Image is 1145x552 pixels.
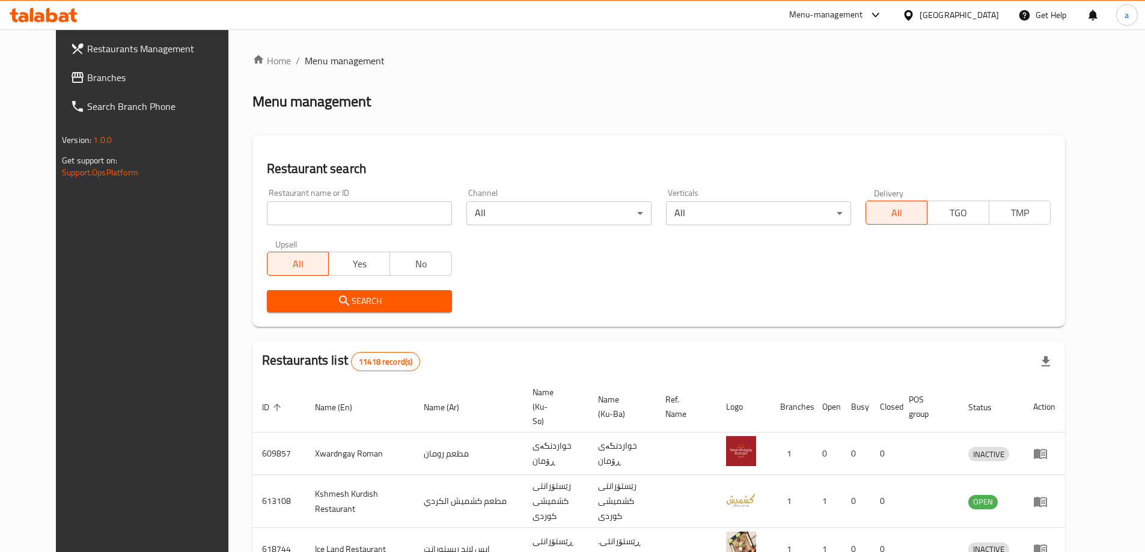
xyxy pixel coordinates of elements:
[315,400,368,414] span: Name (En)
[813,432,841,475] td: 0
[866,201,927,225] button: All
[267,252,329,276] button: All
[272,255,324,273] span: All
[262,400,285,414] span: ID
[252,475,305,528] td: 613108
[305,53,385,68] span: Menu management
[927,201,989,225] button: TGO
[841,381,870,432] th: Busy
[598,392,641,421] span: Name (Ku-Ba)
[424,400,475,414] span: Name (Ar)
[62,132,91,148] span: Version:
[267,160,1051,178] h2: Restaurant search
[262,351,421,371] h2: Restaurants list
[588,432,656,475] td: خواردنگەی ڕۆمان
[841,475,870,528] td: 0
[334,255,385,273] span: Yes
[252,53,1065,68] nav: breadcrumb
[771,432,813,475] td: 1
[267,290,452,312] button: Search
[726,436,756,466] img: Xwardngay Roman
[61,63,247,92] a: Branches
[305,432,414,475] td: Xwardngay Roman
[874,189,904,197] label: Delivery
[789,8,863,22] div: Menu-management
[932,204,984,222] span: TGO
[1033,446,1055,461] div: Menu
[252,92,371,111] h2: Menu management
[267,201,452,225] input: Search for restaurant name or ID..
[813,381,841,432] th: Open
[62,165,138,180] a: Support.OpsPlatform
[968,495,998,509] span: OPEN
[61,92,247,121] a: Search Branch Phone
[87,41,237,56] span: Restaurants Management
[296,53,300,68] li: /
[666,201,851,225] div: All
[870,432,899,475] td: 0
[533,385,574,428] span: Name (Ku-So)
[588,475,656,528] td: رێستۆرانتی کشمیشى كوردى
[351,352,420,371] div: Total records count
[252,432,305,475] td: 609857
[870,381,899,432] th: Closed
[252,53,291,68] a: Home
[665,392,702,421] span: Ref. Name
[276,294,442,309] span: Search
[87,70,237,85] span: Branches
[1024,381,1065,432] th: Action
[389,252,451,276] button: No
[716,381,771,432] th: Logo
[771,381,813,432] th: Branches
[466,201,652,225] div: All
[968,447,1009,461] span: INACTIVE
[395,255,447,273] span: No
[414,432,523,475] td: مطعم رومان
[968,447,1009,461] div: INACTIVE
[523,475,588,528] td: رێستۆرانتی کشمیشى كوردى
[414,475,523,528] td: مطعم كشميش الكردي
[771,475,813,528] td: 1
[62,153,117,168] span: Get support on:
[1033,494,1055,509] div: Menu
[968,400,1007,414] span: Status
[813,475,841,528] td: 1
[1125,8,1129,22] span: a
[305,475,414,528] td: Kshmesh Kurdish Restaurant
[920,8,999,22] div: [GEOGRAPHIC_DATA]
[909,392,944,421] span: POS group
[726,484,756,514] img: Kshmesh Kurdish Restaurant
[523,432,588,475] td: خواردنگەی ڕۆمان
[87,99,237,114] span: Search Branch Phone
[328,252,390,276] button: Yes
[352,356,420,368] span: 11418 record(s)
[871,204,923,222] span: All
[1031,347,1060,376] div: Export file
[93,132,112,148] span: 1.0.0
[275,240,298,248] label: Upsell
[870,475,899,528] td: 0
[994,204,1046,222] span: TMP
[841,432,870,475] td: 0
[989,201,1051,225] button: TMP
[61,34,247,63] a: Restaurants Management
